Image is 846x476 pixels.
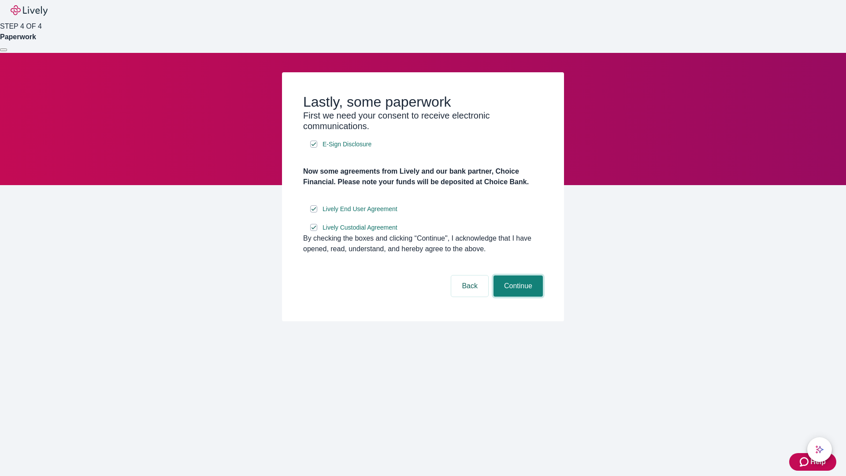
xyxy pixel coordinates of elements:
[11,5,48,16] img: Lively
[323,140,371,149] span: E-Sign Disclosure
[810,457,826,467] span: Help
[321,139,373,150] a: e-sign disclosure document
[323,223,397,232] span: Lively Custodial Agreement
[451,275,488,297] button: Back
[493,275,543,297] button: Continue
[789,453,836,471] button: Zendesk support iconHelp
[303,233,543,254] div: By checking the boxes and clicking “Continue", I acknowledge that I have opened, read, understand...
[815,445,824,454] svg: Lively AI Assistant
[303,110,543,131] h3: First we need your consent to receive electronic communications.
[323,205,397,214] span: Lively End User Agreement
[800,457,810,467] svg: Zendesk support icon
[303,93,543,110] h2: Lastly, some paperwork
[321,204,399,215] a: e-sign disclosure document
[303,166,543,187] h4: Now some agreements from Lively and our bank partner, Choice Financial. Please note your funds wi...
[807,437,832,462] button: chat
[321,222,399,233] a: e-sign disclosure document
